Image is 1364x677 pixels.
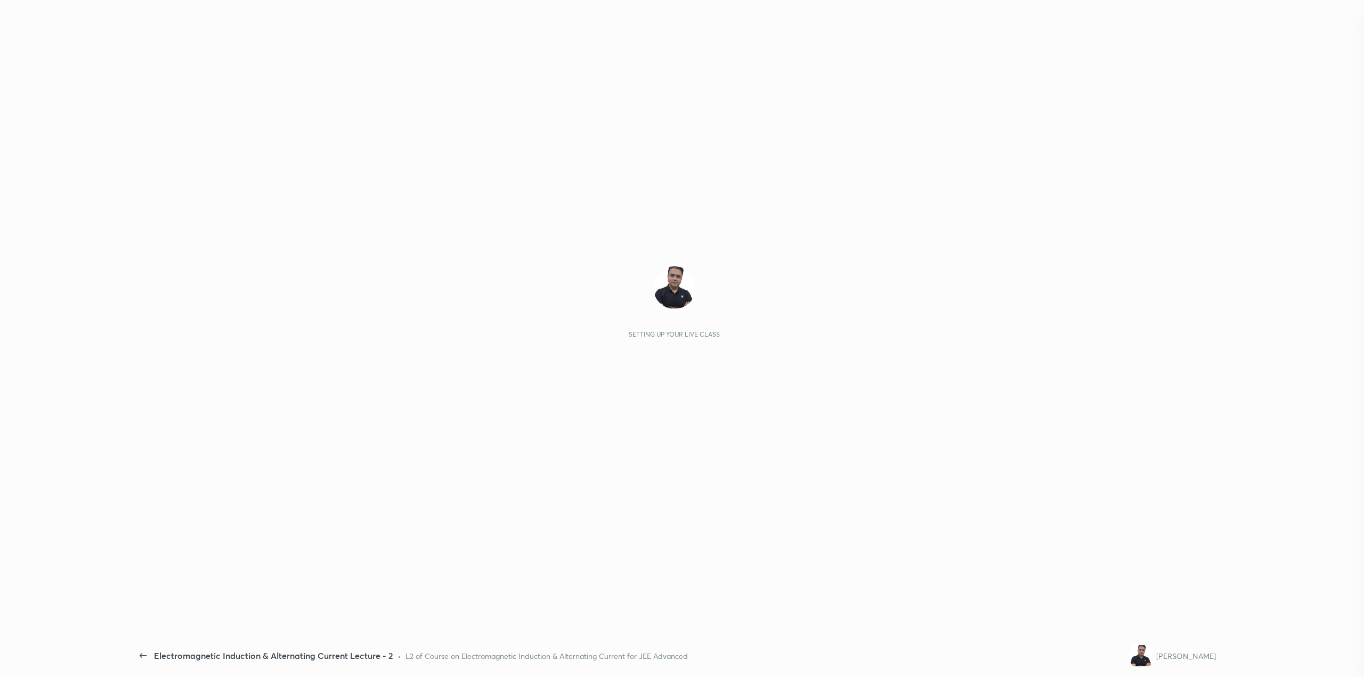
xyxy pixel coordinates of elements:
[653,266,696,309] img: d40932d52b0c415eb301489f8cfb2a5d.jpg
[1156,650,1216,662] div: [PERSON_NAME]
[1131,645,1152,666] img: d40932d52b0c415eb301489f8cfb2a5d.jpg
[154,649,393,662] div: Electromagnetic Induction & Alternating Current Lecture - 2
[397,650,401,662] div: •
[629,330,720,338] div: Setting up your live class
[405,650,688,662] div: L2 of Course on Electromagnetic Induction & Alternating Current for JEE Advanced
